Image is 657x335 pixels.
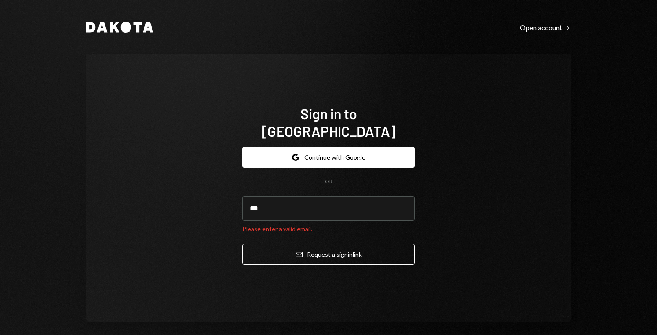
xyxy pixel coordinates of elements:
[325,178,332,186] div: OR
[242,105,415,140] h1: Sign in to [GEOGRAPHIC_DATA]
[520,22,571,32] a: Open account
[520,23,571,32] div: Open account
[242,224,415,233] div: Please enter a valid email.
[242,244,415,265] button: Request a signinlink
[242,147,415,167] button: Continue with Google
